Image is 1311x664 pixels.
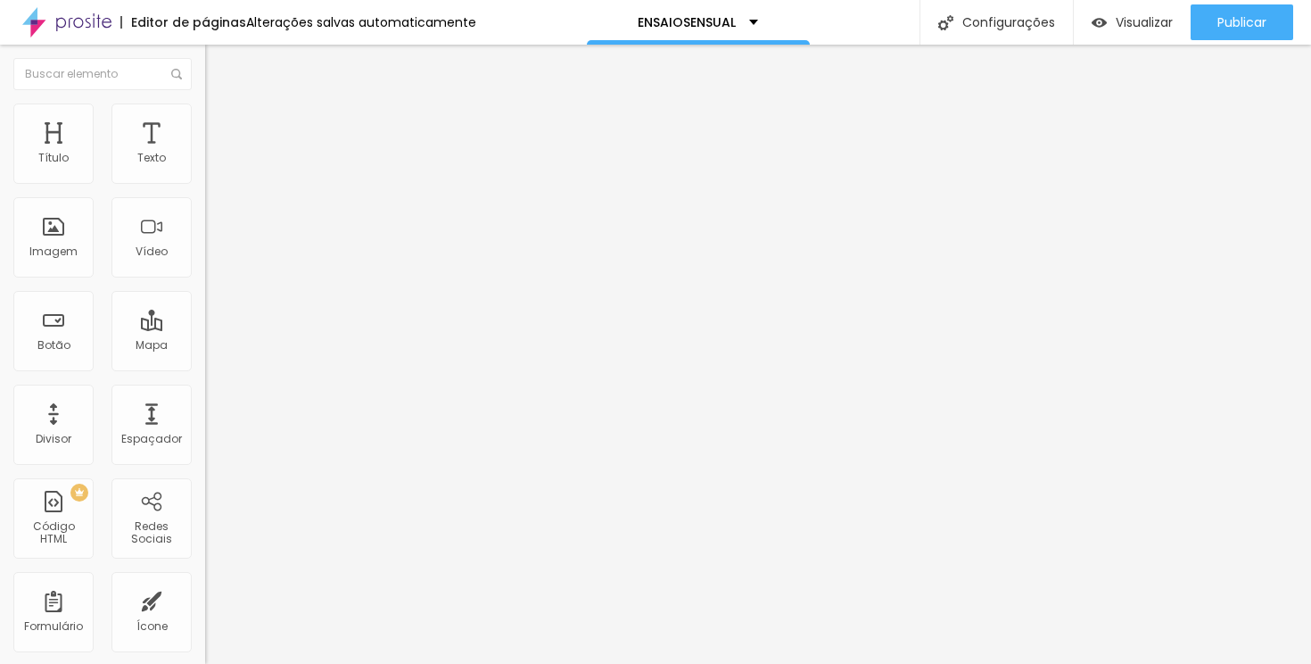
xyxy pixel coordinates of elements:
div: Mapa [136,339,168,352]
div: Imagem [29,245,78,258]
div: Título [38,152,69,164]
span: Publicar [1217,15,1266,29]
div: Texto [137,152,166,164]
img: Icone [171,69,182,79]
input: Buscar elemento [13,58,192,90]
div: Editor de páginas [120,16,246,29]
div: Código HTML [18,520,88,546]
button: Visualizar [1074,4,1191,40]
iframe: Editor [205,45,1311,664]
div: Vídeo [136,245,168,258]
div: Redes Sociais [116,520,186,546]
button: Publicar [1191,4,1293,40]
div: Alterações salvas automaticamente [246,16,476,29]
p: ENSAIOSENSUAL [638,16,736,29]
img: view-1.svg [1092,15,1107,30]
div: Botão [37,339,70,352]
img: Icone [938,15,953,30]
div: Formulário [24,620,83,633]
span: Visualizar [1116,15,1173,29]
div: Ícone [136,620,168,633]
div: Espaçador [121,433,182,445]
div: Divisor [36,433,71,445]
